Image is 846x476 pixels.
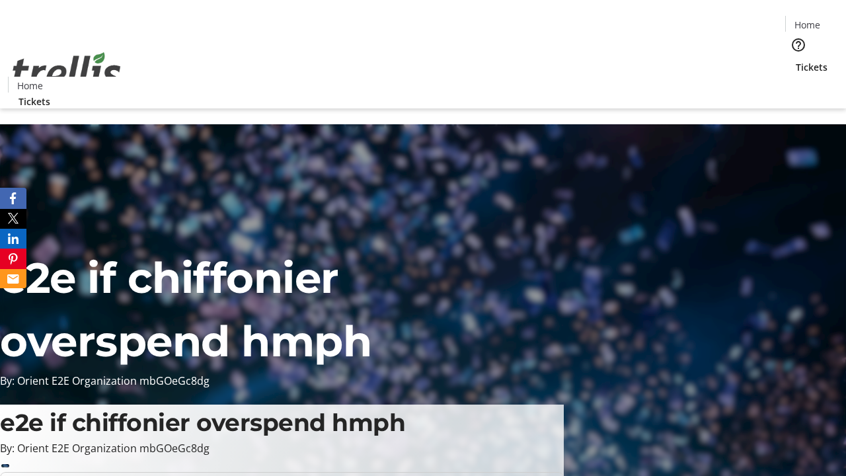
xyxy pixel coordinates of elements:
a: Tickets [8,95,61,108]
button: Help [785,32,812,58]
span: Tickets [796,60,827,74]
span: Tickets [19,95,50,108]
img: Orient E2E Organization mbGOeGc8dg's Logo [8,38,126,104]
a: Home [9,79,51,93]
span: Home [17,79,43,93]
a: Tickets [785,60,838,74]
button: Cart [785,74,812,100]
a: Home [786,18,828,32]
span: Home [794,18,820,32]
